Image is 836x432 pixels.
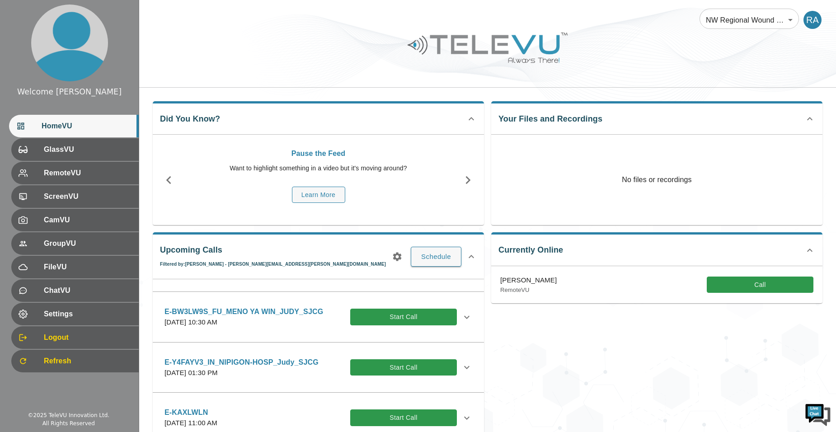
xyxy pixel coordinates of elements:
div: CamVU [11,209,139,231]
span: RemoteVU [44,168,132,178]
span: HomeVU [42,121,132,131]
div: E-BW3LW9S_FU_MENO YA WIN_JUDY_SJCG[DATE] 10:30 AMStart Call [157,301,479,333]
button: Schedule [411,247,461,267]
div: ChatVU [11,279,139,302]
span: Settings [44,309,132,319]
img: Chat Widget [804,400,831,427]
p: [DATE] 10:30 AM [164,317,323,328]
div: FileVU [11,256,139,278]
div: GlassVU [11,138,139,161]
div: Minimize live chat window [148,5,170,26]
span: FileVU [44,262,132,272]
p: E-Y4FAYV3_IN_NIPIGON-HOSP_Judy_SJCG [164,357,319,368]
span: We're online! [52,114,125,205]
div: Refresh [11,350,139,372]
textarea: Type your message and hit 'Enter' [5,247,172,278]
div: E-Y4FAYV3_IN_NIPIGON-HOSP_Judy_SJCG[DATE] 01:30 PMStart Call [157,352,479,384]
img: d_736959983_company_1615157101543_736959983 [15,42,38,65]
div: Welcome [PERSON_NAME] [17,86,122,98]
div: GroupVU [11,232,139,255]
p: [PERSON_NAME] [500,275,557,286]
button: Call [707,277,813,293]
button: Start Call [350,359,457,376]
div: Settings [11,303,139,325]
div: NW Regional Wound Care [700,7,799,33]
img: profile.png [31,5,108,81]
div: Logout [11,326,139,349]
button: Start Call [350,409,457,426]
div: RemoteVU [11,162,139,184]
div: HomeVU [9,115,139,137]
p: RemoteVU [500,286,557,295]
button: Start Call [350,309,457,325]
span: Logout [44,332,132,343]
span: GroupVU [44,238,132,249]
div: All Rights Reserved [42,419,95,427]
p: Pause the Feed [189,148,447,159]
button: Learn More [292,187,345,203]
div: ScreenVU [11,185,139,208]
p: E-BW3LW9S_FU_MENO YA WIN_JUDY_SJCG [164,306,323,317]
span: Refresh [44,356,132,366]
p: [DATE] 11:00 AM [164,418,217,428]
p: E-KAXLWLN [164,407,217,418]
img: Logo [406,29,569,66]
span: ScreenVU [44,191,132,202]
span: ChatVU [44,285,132,296]
span: GlassVU [44,144,132,155]
div: © 2025 TeleVU Innovation Ltd. [28,411,109,419]
p: [DATE] 01:30 PM [164,368,319,378]
p: No files or recordings [491,135,822,225]
span: CamVU [44,215,132,225]
div: RA [803,11,822,29]
p: Want to highlight something in a video but it's moving around? [189,164,447,173]
div: Chat with us now [47,47,152,59]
